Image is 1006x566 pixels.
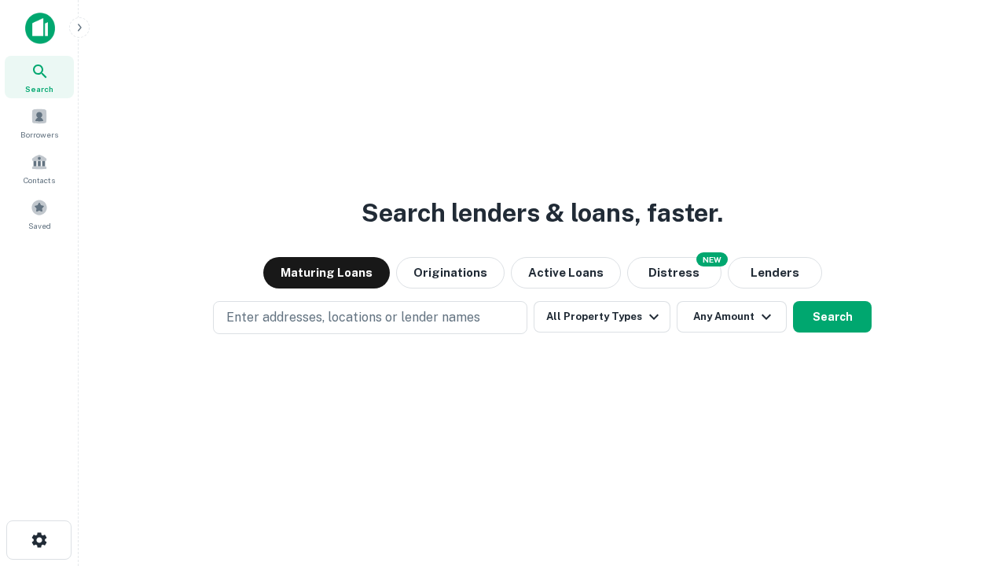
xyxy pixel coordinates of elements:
[5,56,74,98] a: Search
[226,308,480,327] p: Enter addresses, locations or lender names
[927,390,1006,465] iframe: Chat Widget
[696,252,728,266] div: NEW
[25,13,55,44] img: capitalize-icon.png
[5,193,74,235] a: Saved
[20,128,58,141] span: Borrowers
[28,219,51,232] span: Saved
[511,257,621,289] button: Active Loans
[627,257,721,289] button: Search distressed loans with lien and other non-mortgage details.
[677,301,787,333] button: Any Amount
[534,301,670,333] button: All Property Types
[5,147,74,189] a: Contacts
[263,257,390,289] button: Maturing Loans
[25,83,53,95] span: Search
[793,301,872,333] button: Search
[24,174,55,186] span: Contacts
[5,101,74,144] a: Borrowers
[213,301,527,334] button: Enter addresses, locations or lender names
[396,257,505,289] button: Originations
[362,194,723,232] h3: Search lenders & loans, faster.
[728,257,822,289] button: Lenders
